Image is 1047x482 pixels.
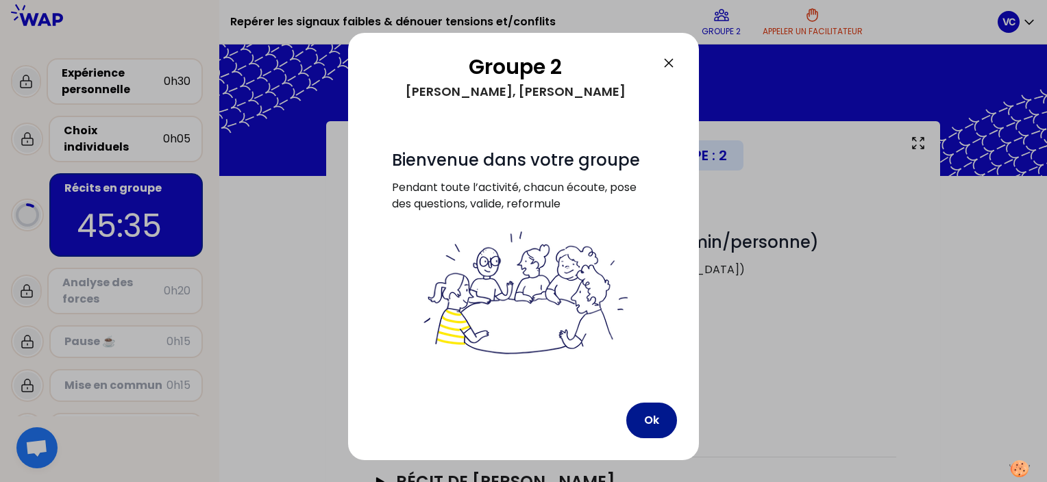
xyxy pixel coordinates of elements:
span: Bienvenue dans votre groupe [392,149,640,171]
img: filesOfInstructions%2Fbienvenue%20dans%20votre%20groupe%20-%20petit.png [416,229,631,359]
p: Pendant toute l’activité, chacun écoute, pose des questions, valide, reformule [392,179,655,229]
div: [PERSON_NAME], [PERSON_NAME] [370,79,661,104]
button: Ok [626,403,677,438]
h2: Groupe 2 [370,55,661,79]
